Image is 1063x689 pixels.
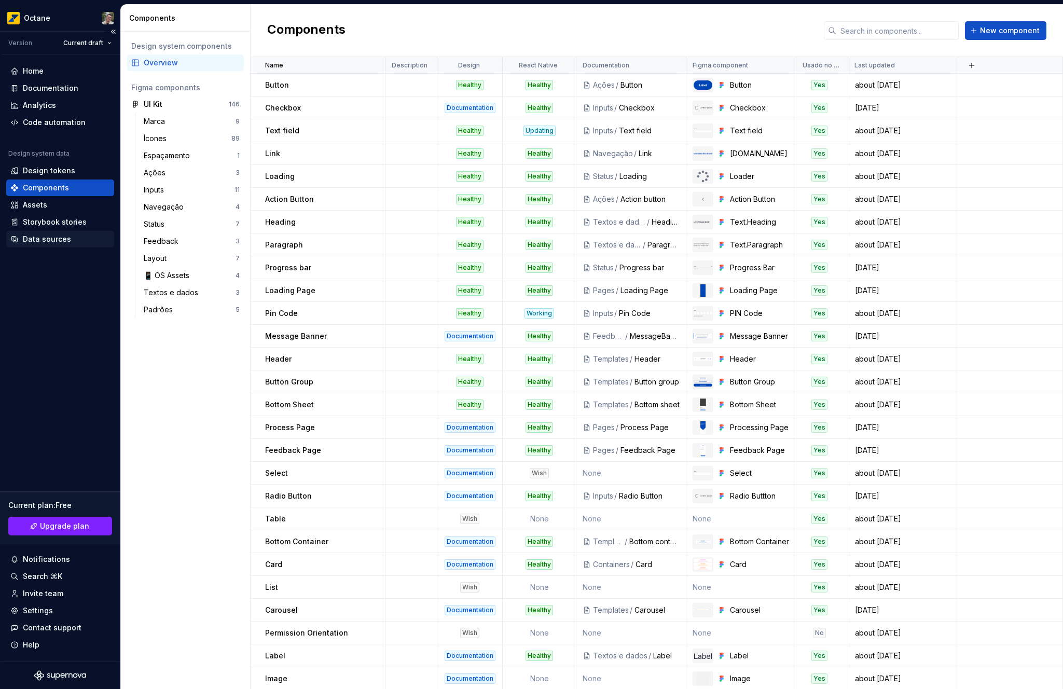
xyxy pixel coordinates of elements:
div: Inputs [593,308,613,319]
div: Healthy [456,171,484,182]
div: Healthy [526,240,553,250]
div: / [646,217,652,227]
a: Data sources [6,231,114,247]
div: Contact support [23,623,81,633]
div: Loading [619,171,680,182]
p: Heading [265,217,296,227]
a: Ícones89 [140,130,244,147]
p: React Native [519,61,558,70]
div: Yes [811,491,827,501]
div: / [642,240,647,250]
p: Pin Code [265,308,298,319]
div: Select [730,468,790,478]
div: Yes [811,126,827,136]
div: Header [730,354,790,364]
div: Loader [730,171,790,182]
div: 7 [236,254,240,263]
img: Select [694,471,712,476]
div: Yes [811,285,827,296]
p: Paragraph [265,240,303,250]
div: 5 [236,306,240,314]
img: Header [694,357,712,361]
div: / [614,171,619,182]
div: Templates [593,377,629,387]
div: / [624,331,630,341]
div: Yes [811,171,827,182]
p: Last updated [854,61,895,70]
div: Healthy [456,399,484,410]
div: Status [593,263,614,273]
div: Action button [620,194,680,204]
div: Marca [144,116,169,127]
button: Contact support [6,619,114,636]
p: Radio Button [265,491,312,501]
div: Assets [23,200,47,210]
button: Search ⌘K [6,568,114,585]
div: [DATE] [849,263,957,273]
div: / [613,491,619,501]
div: Yes [811,80,827,90]
div: Healthy [456,354,484,364]
a: Padrões5 [140,301,244,318]
p: Usado no Transforma KMV [803,61,839,70]
div: Processing Page [730,422,790,433]
div: Button [620,80,680,90]
div: / [613,308,619,319]
div: Healthy [456,308,484,319]
div: Link [639,148,680,159]
div: Yes [811,399,827,410]
div: Healthy [456,285,484,296]
div: Inputs [593,103,613,113]
div: Pages [593,285,615,296]
div: 1 [237,151,240,160]
div: Healthy [526,331,553,341]
img: Text.Heading [694,221,712,223]
div: Design tokens [23,166,75,176]
a: Espaçamento1 [140,147,244,164]
div: Documentation [445,331,495,341]
img: Button [694,80,712,90]
div: Checkbox [730,103,790,113]
div: [DATE] [849,285,957,296]
p: Design [458,61,480,70]
img: Text field [694,128,712,133]
div: Ações [593,80,615,90]
div: Overview [144,58,240,68]
div: / [615,285,620,296]
div: Healthy [526,422,553,433]
img: Progress Bar [694,266,712,270]
div: MessageBanner [630,331,680,341]
div: Pages [593,445,615,456]
a: Navegação4 [140,199,244,215]
p: Checkbox [265,103,301,113]
div: Yes [811,468,827,478]
div: [DATE] [849,491,957,501]
svg: Supernova Logo [34,670,86,681]
div: Healthy [526,354,553,364]
div: Components [129,13,246,23]
a: Ações3 [140,164,244,181]
div: 146 [229,100,240,108]
div: Wish [460,514,479,524]
div: Documentation [445,103,495,113]
div: Button Group [730,377,790,387]
div: Action Button [730,194,790,204]
div: 4 [236,203,240,211]
div: Search ⌘K [23,571,62,582]
div: 3 [236,237,240,245]
div: Help [23,640,39,650]
div: Analytics [23,100,56,111]
div: about [DATE] [849,514,957,524]
div: / [615,194,620,204]
a: Marca9 [140,113,244,130]
div: [DATE] [849,331,957,341]
p: Message Banner [265,331,327,341]
div: Radio Buttton [730,491,790,501]
div: Navegação [593,148,633,159]
img: Carousel [694,609,712,611]
p: Feedback Page [265,445,321,456]
div: Textos e dados [593,240,642,250]
a: 📱 OS Assets4 [140,267,244,284]
div: Storybook stories [23,217,87,227]
div: Status [144,219,169,229]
